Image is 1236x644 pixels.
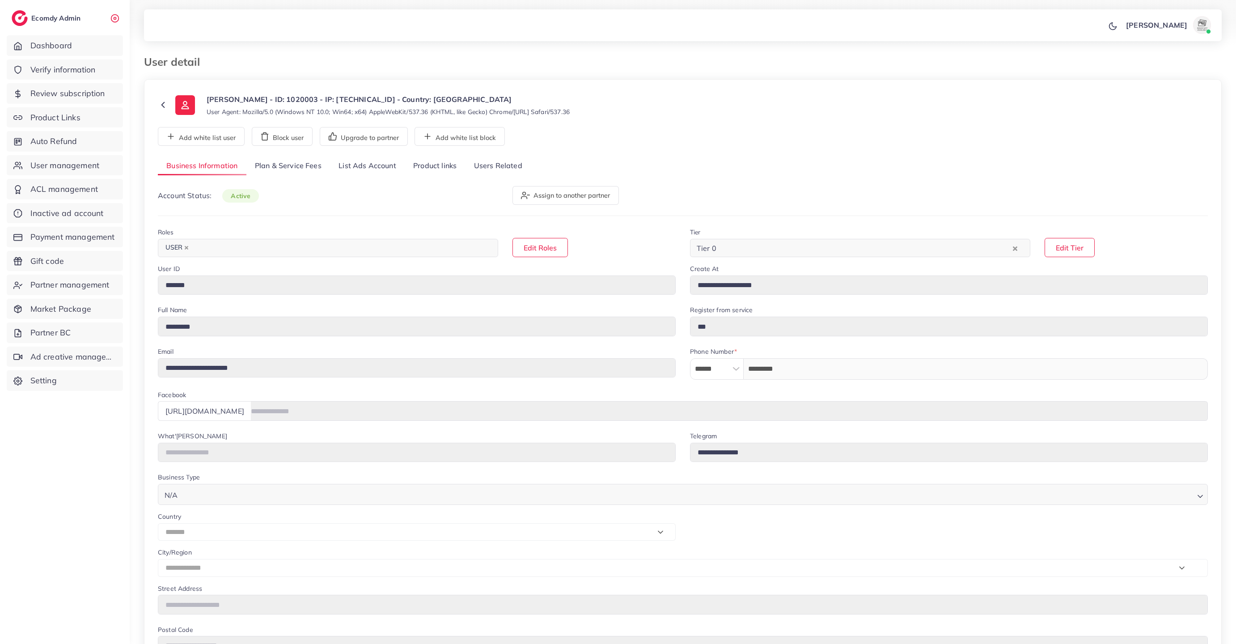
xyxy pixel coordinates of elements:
[12,10,83,26] a: logoEcomdy Admin
[1126,20,1187,30] p: [PERSON_NAME]
[158,228,174,237] label: Roles
[7,179,123,199] a: ACL management
[158,432,227,441] label: What'[PERSON_NAME]
[30,112,80,123] span: Product Links
[158,127,245,146] button: Add white list user
[330,157,405,176] a: List Ads Account
[184,246,189,250] button: Deselect USER
[7,83,123,104] a: Review subscription
[158,625,193,634] label: Postal Code
[158,484,1208,505] div: Search for option
[320,127,408,146] button: Upgrade to partner
[7,59,123,80] a: Verify information
[1045,238,1095,257] button: Edit Tier
[30,303,91,315] span: Market Package
[158,473,200,482] label: Business Type
[161,241,193,254] span: USER
[207,107,570,116] small: User Agent: Mozilla/5.0 (Windows NT 10.0; Win64; x64) AppleWebKit/537.36 (KHTML, like Gecko) Chro...
[7,155,123,176] a: User management
[30,351,116,363] span: Ad creative management
[207,94,570,105] p: [PERSON_NAME] - ID: 1020003 - IP: [TECHNICAL_ID] - Country: [GEOGRAPHIC_DATA]
[7,275,123,295] a: Partner management
[158,347,174,356] label: Email
[690,264,719,273] label: Create At
[7,347,123,367] a: Ad creative management
[180,487,1194,502] input: Search for option
[194,241,487,255] input: Search for option
[12,10,28,26] img: logo
[30,231,115,243] span: Payment management
[690,239,1030,257] div: Search for option
[163,489,179,502] span: N/A
[7,322,123,343] a: Partner BC
[7,107,123,128] a: Product Links
[7,299,123,319] a: Market Package
[690,228,701,237] label: Tier
[30,255,64,267] span: Gift code
[719,241,1011,255] input: Search for option
[158,190,259,201] p: Account Status:
[30,375,57,386] span: Setting
[31,14,83,22] h2: Ecomdy Admin
[512,238,568,257] button: Edit Roles
[1121,16,1215,34] a: [PERSON_NAME]avatar
[465,157,530,176] a: Users Related
[158,512,181,521] label: Country
[7,251,123,271] a: Gift code
[30,208,104,219] span: Inactive ad account
[144,55,207,68] h3: User detail
[7,203,123,224] a: Inactive ad account
[30,88,105,99] span: Review subscription
[30,160,99,171] span: User management
[512,186,619,205] button: Assign to another partner
[7,131,123,152] a: Auto Refund
[690,305,753,314] label: Register from service
[30,136,77,147] span: Auto Refund
[690,432,717,441] label: Telegram
[158,584,202,593] label: Street Address
[30,64,96,76] span: Verify information
[158,401,251,420] div: [URL][DOMAIN_NAME]
[1193,16,1211,34] img: avatar
[158,157,246,176] a: Business Information
[30,40,72,51] span: Dashboard
[415,127,505,146] button: Add white list block
[695,241,718,255] span: Tier 0
[30,183,98,195] span: ACL management
[158,305,187,314] label: Full Name
[1013,243,1017,253] button: Clear Selected
[222,189,259,203] span: active
[30,279,110,291] span: Partner management
[175,95,195,115] img: ic-user-info.36bf1079.svg
[158,264,180,273] label: User ID
[405,157,465,176] a: Product links
[7,370,123,391] a: Setting
[7,35,123,56] a: Dashboard
[158,390,186,399] label: Facebook
[7,227,123,247] a: Payment management
[246,157,330,176] a: Plan & Service Fees
[158,239,498,257] div: Search for option
[690,347,737,356] label: Phone Number
[158,548,192,557] label: City/Region
[252,127,313,146] button: Block user
[30,327,71,339] span: Partner BC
